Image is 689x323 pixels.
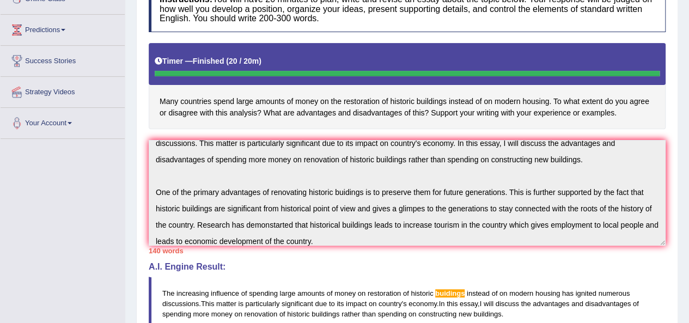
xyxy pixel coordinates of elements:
b: ) [259,57,261,65]
a: Predictions [1,15,125,42]
span: on [408,310,416,318]
span: this [447,300,458,308]
span: more [193,310,209,318]
span: historic [411,289,433,297]
span: money [211,310,233,318]
span: influence [211,289,239,297]
span: on [499,289,507,297]
span: advantages [533,300,569,308]
span: due [315,300,327,308]
span: In [439,300,445,308]
a: Strategy Videos [1,77,125,104]
div: 140 words [149,246,666,256]
span: impact [346,300,367,308]
span: The [162,289,174,297]
span: ignited [575,289,596,297]
span: of [241,289,247,297]
span: I [479,300,481,308]
a: Your Account [1,108,125,135]
span: on [358,289,365,297]
h4: A.I. Engine Result: [149,262,666,272]
span: constructing [418,310,456,318]
span: s [403,300,407,308]
span: new [459,310,472,318]
span: amounts [297,289,325,297]
span: historic [287,310,309,318]
span: rather [342,310,360,318]
span: matter [216,300,236,308]
span: spending [162,310,191,318]
span: has [562,289,574,297]
span: of [403,289,409,297]
span: than [362,310,376,318]
span: spending [378,310,407,318]
span: increasing [176,289,209,297]
b: Finished [193,57,224,65]
span: buildings [312,310,339,318]
span: buildings [473,310,501,318]
b: ( [226,57,229,65]
span: the [521,300,531,308]
span: This [201,300,215,308]
h4: Many countries spend large amounts of money on the restoration of historic buildings instead of o... [149,43,666,130]
span: its [337,300,344,308]
span: of [491,289,497,297]
span: on [369,300,376,308]
span: significant [282,300,313,308]
b: 20 / 20m [229,57,259,65]
span: will [484,300,493,308]
a: Success Stories [1,46,125,73]
span: renovation [244,310,277,318]
span: of [279,310,285,318]
span: of [327,289,333,297]
span: of [633,300,639,308]
span: discuss [495,300,519,308]
span: spending [249,289,278,297]
span: is [238,300,243,308]
span: housing [535,289,560,297]
h5: Timer — [155,57,261,65]
span: modern [509,289,533,297]
span: and [571,300,583,308]
span: disadvantages [585,300,631,308]
span: economy [408,300,437,308]
span: Possible spelling mistake found. (did you mean: buildings) [435,289,465,297]
span: instead [467,289,490,297]
span: essay [460,300,478,308]
span: discussions [162,300,199,308]
span: on [234,310,242,318]
span: country [379,300,402,308]
span: numerous [598,289,630,297]
span: to [329,300,335,308]
span: money [334,289,356,297]
span: restoration [368,289,401,297]
span: particularly [246,300,280,308]
span: large [279,289,295,297]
